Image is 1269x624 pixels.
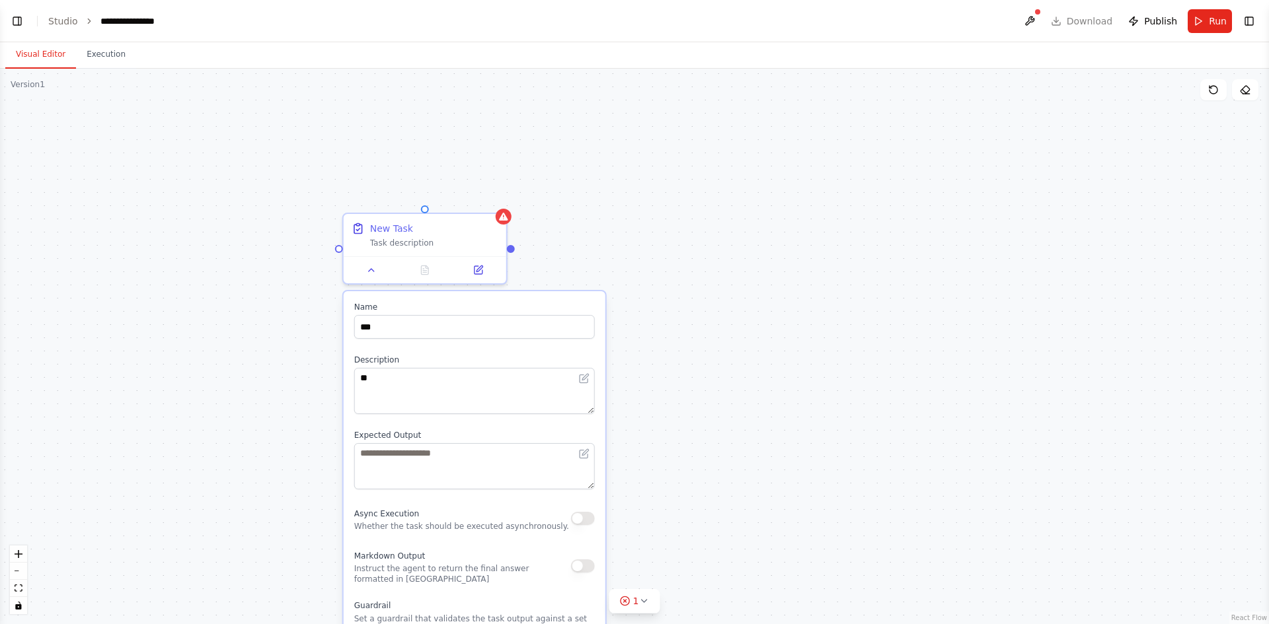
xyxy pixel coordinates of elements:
button: toggle interactivity [10,597,27,614]
button: Execution [76,41,136,69]
button: 1 [609,589,660,613]
button: Show right sidebar [1240,12,1258,30]
div: Task description [370,238,498,248]
button: zoom in [10,545,27,563]
label: Expected Output [354,430,595,440]
label: Name [354,302,595,312]
button: Run [1188,9,1232,33]
a: Studio [48,16,78,26]
label: Description [354,355,595,365]
button: Open in side panel [455,262,501,278]
a: React Flow attribution [1231,614,1267,621]
nav: breadcrumb [48,15,166,28]
button: fit view [10,580,27,597]
div: New Task [370,222,413,235]
button: Visual Editor [5,41,76,69]
button: No output available [397,262,453,278]
label: Guardrail [354,600,595,611]
span: Async Execution [354,509,419,518]
span: Run [1209,15,1227,28]
span: Publish [1144,15,1177,28]
button: Open in editor [576,370,592,386]
p: Instruct the agent to return the final answer formatted in [GEOGRAPHIC_DATA] [354,563,571,584]
span: Markdown Output [354,551,425,561]
p: Whether the task should be executed asynchronously. [354,521,569,532]
button: zoom out [10,563,27,580]
span: 1 [633,594,639,607]
button: Publish [1123,9,1182,33]
button: Open in editor [576,446,592,462]
div: React Flow controls [10,545,27,614]
div: New TaskTask descriptionNameDescription**Expected OutputAsync ExecutionWhether the task should be... [342,213,508,285]
button: Show left sidebar [8,12,26,30]
div: Version 1 [11,79,45,90]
